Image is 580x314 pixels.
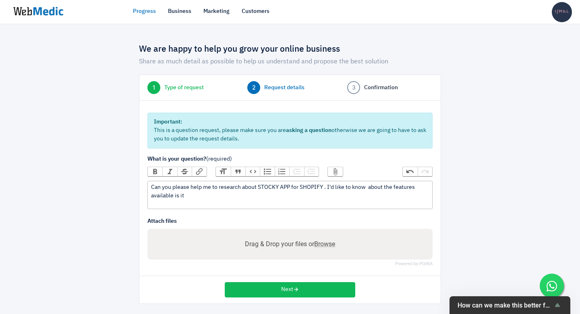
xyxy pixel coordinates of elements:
[162,167,177,176] button: Italic
[403,167,417,176] button: Undo
[242,236,338,252] label: Drag & Drop your files or
[231,167,245,176] button: Quote
[168,7,191,16] a: Business
[148,167,162,176] button: Bold
[247,81,333,94] a: 2 Request details
[203,7,230,16] a: Marketing
[347,81,360,94] span: 3
[418,167,432,176] button: Redo
[395,262,433,266] a: Powered by PQINA
[247,81,260,94] span: 2
[328,167,342,176] button: Attach Files
[275,167,289,176] button: Numbers
[147,218,177,224] strong: Attach files
[139,57,441,67] p: Share as much detail as possible to help us understand and propose the best solution
[147,113,433,149] div: This is a question request, please make sure you are otherwise we are going to have to ask you to...
[245,167,260,176] button: Code
[314,240,335,248] span: Browse
[151,183,429,200] div: Can you please help me to research about STOCKY APP for SHOPIFY . I'd like to know about the feat...
[289,167,304,176] button: Decrease Level
[139,44,441,55] h4: We are happy to help you grow your online business
[458,301,553,309] span: How can we make this better for you?
[264,84,304,92] span: Request details
[154,119,182,125] strong: Important:
[147,156,206,162] strong: What is your question?
[164,84,204,92] span: Type of request
[192,167,206,176] button: Link
[458,300,562,310] button: Show survey - How can we make this better for you?
[147,81,233,94] a: 1 Type of request
[147,81,160,94] span: 1
[133,7,156,16] a: Progress
[260,167,274,176] button: Bullets
[177,167,192,176] button: Strikethrough
[242,7,269,16] a: Customers
[286,128,331,133] strong: asking a question
[364,84,398,92] span: Confirmation
[147,155,433,163] label: (required)
[347,81,433,94] a: 3 Confirmation
[216,167,230,176] button: Heading
[225,282,355,297] button: Next
[304,167,319,176] button: Increase Level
